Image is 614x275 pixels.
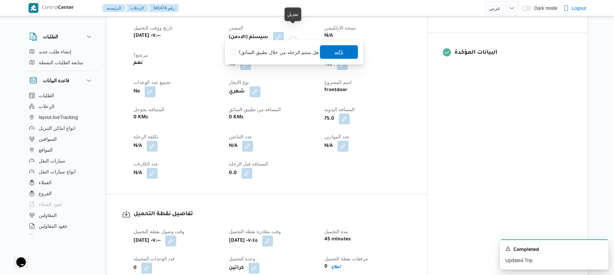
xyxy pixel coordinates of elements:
b: frontdoor [324,86,347,94]
b: [DATE] ٠٧:٠٠ [133,32,161,40]
span: المسافه بجوجل [133,107,164,112]
button: المواقع [26,144,96,155]
span: عدد التباعين [229,134,252,139]
button: إنشاء طلب جديد [26,46,96,57]
b: Yes [324,61,332,69]
button: الطلبات [29,33,93,41]
button: 341474 رقم [148,4,179,12]
span: تاريخ ووقت التحميل [133,25,173,31]
span: تجميع عدد الوحدات [133,80,170,85]
span: الرحلات [39,102,54,110]
button: الرحلات [26,101,96,112]
button: الفروع [26,188,96,199]
b: Center [58,5,74,11]
span: سيارات النقل [39,157,65,165]
button: الرحلات [125,4,149,12]
button: المقاولين [26,210,96,221]
button: قاعدة البيانات [29,76,93,85]
b: [DATE] ٠٧:٤٥ [229,237,257,245]
b: اطلاع [331,264,341,269]
span: نسخة الابلكيشن [324,25,356,31]
span: انواع اماكن التنزيل [39,124,75,132]
b: نعم [133,59,143,67]
button: Logout [561,1,589,15]
span: المصدر [229,25,243,31]
h3: البيانات المؤكدة [454,48,572,57]
button: اجهزة التليفون [26,231,96,242]
span: مرتجع؟ [133,52,148,58]
b: شهري [229,88,245,96]
div: قاعدة البيانات [24,90,98,237]
h3: تفاصيل نقطة التحميل [133,210,412,219]
span: layout.liveTracking [39,113,78,121]
button: الرئيسيه [103,4,126,12]
span: العملاء [39,178,52,187]
span: المسافه من تطبيق السائق [229,107,281,112]
div: Notification [505,245,603,254]
span: Completed [513,246,539,254]
b: 0 KMs [229,114,243,122]
b: 0 KMs [133,114,148,122]
b: N/A [133,169,142,177]
img: X8yXhbKr1z7QwAAAABJRU5ErkJggg== [29,3,38,13]
span: Logout [572,4,586,12]
button: انواع اماكن التنزيل [26,123,96,134]
span: وقت وصول نفطة التحميل [133,229,184,234]
span: نوع الايجار [229,80,249,85]
button: اطلاع [329,263,343,271]
span: الفروع [39,189,52,197]
span: مرفقات نقطة التحميل [324,256,368,261]
b: كراتين [229,264,244,272]
span: عدد الموازين [324,134,349,139]
b: N/A [324,142,333,150]
b: 45 minutes [324,236,351,244]
b: 0 [133,264,137,272]
b: 0 [324,263,327,271]
span: السواقين [39,135,57,143]
p: Updated Trip [505,257,603,264]
span: المواقع [39,146,53,154]
span: وحدة التحميل [229,256,255,261]
span: تاكيد [335,48,343,56]
button: السواقين [26,134,96,144]
span: عدد الوحدات المحمله [133,256,175,261]
span: اسم المشروع [324,80,351,85]
button: العملاء [26,177,96,188]
b: (سيستم (الادمن [229,33,268,41]
span: المسافه فبل الرحله [229,161,268,167]
label: هل ستتم الرحله من خلال تطبيق السائق؟ [230,48,319,56]
span: عقود العملاء [39,200,62,208]
button: layout.liveTracking [26,112,96,123]
b: N/A [324,32,333,40]
span: الطلبات [39,91,54,100]
span: إنشاء طلب جديد [39,48,71,56]
button: انواع سيارات النقل [26,166,96,177]
div: الطلبات [24,46,98,71]
b: No [133,88,140,96]
button: سيارات النقل [26,155,96,166]
b: [DATE] ٠٧:٠٠ [133,237,161,245]
span: المقاولين [39,211,57,219]
span: وقت مغادرة نقطة التحميل [229,229,281,234]
span: مدة التحميل [324,229,348,234]
span: اجهزة التليفون [39,233,67,241]
span: انواع سيارات النقل [39,168,76,176]
span: متابعة الطلبات النشطة [39,58,83,67]
b: No [229,61,235,69]
button: تاكيد [320,45,358,59]
iframe: chat widget [7,248,29,268]
button: متابعة الطلبات النشطة [26,57,96,68]
h3: قاعدة البيانات [43,76,69,85]
span: المسافه اليدويه [324,107,355,112]
button: عقود العملاء [26,199,96,210]
span: عدد الكارتات [133,161,158,167]
span: Dark mode [531,5,557,11]
b: N/A [133,142,142,150]
div: تعديل [287,10,299,18]
h3: الطلبات [43,33,58,41]
b: N/A [229,142,237,150]
button: الطلبات [26,90,96,101]
b: 0.0 [229,169,237,177]
span: تكلفة الرحلة [133,134,159,139]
